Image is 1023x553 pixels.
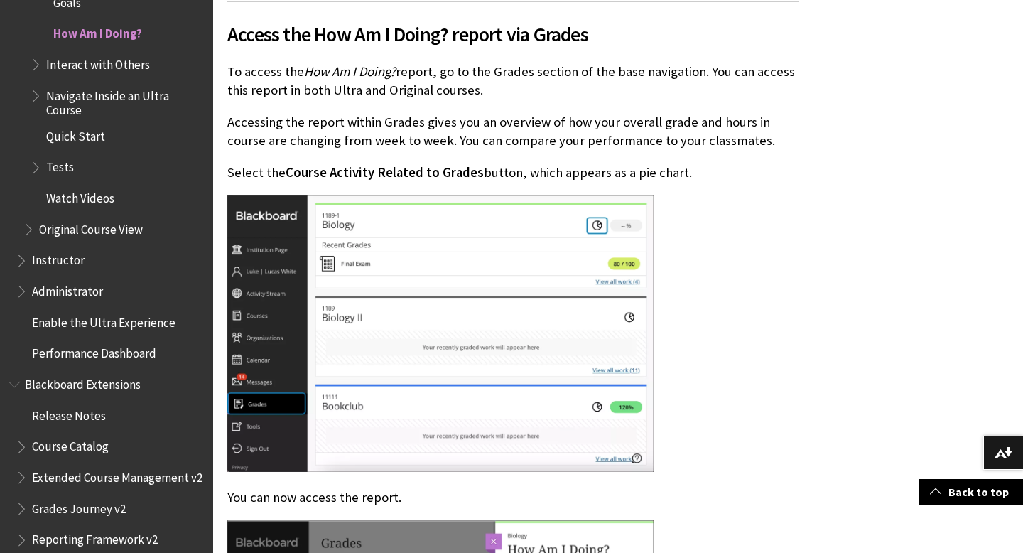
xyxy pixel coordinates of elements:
span: Interact with Others [46,53,150,72]
span: Release Notes [32,404,106,423]
span: Tests [46,156,74,175]
span: Instructor [32,249,85,268]
a: Back to top [919,479,1023,505]
span: How Am I Doing? [304,63,396,80]
span: Administrator [32,279,103,299]
span: Watch Videos [46,186,114,205]
span: Course Activity Related to Grades [286,164,484,181]
span: Access the How Am I Doing? report via Grades [227,19,799,49]
span: Quick Start [46,124,105,144]
p: To access the report, go to the Grades section of the base navigation. You can access this report... [227,63,799,100]
span: Navigate Inside an Ultra Course [46,84,203,117]
span: Performance Dashboard [32,342,156,361]
p: Accessing the report within Grades gives you an overview of how your overall grade and hours in c... [227,113,799,150]
img: Image of the base navigation, with the Grades tab highlighted on the left, and the pie chart icon... [227,195,654,473]
p: Select the button, which appears as a pie chart. [227,163,799,182]
span: Extended Course Management v2 [32,466,202,485]
span: Reporting Framework v2 [32,528,158,547]
span: Blackboard Extensions [25,372,141,392]
span: Original Course View [39,218,143,237]
span: Grades Journey v2 [32,497,126,516]
span: Course Catalog [32,435,109,454]
span: Enable the Ultra Experience [32,311,175,330]
span: How Am I Doing? [53,22,142,41]
p: You can now access the report. [227,488,799,507]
